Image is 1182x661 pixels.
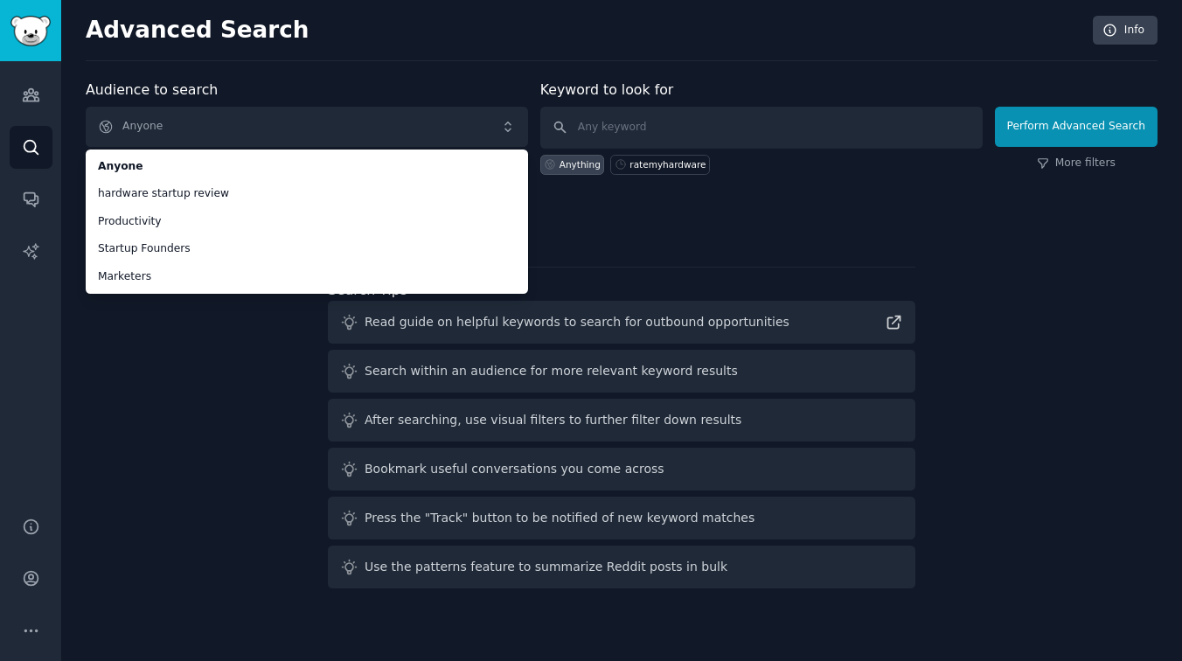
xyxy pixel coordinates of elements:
[365,362,738,380] div: Search within an audience for more relevant keyword results
[1093,16,1158,45] a: Info
[86,107,528,147] button: Anyone
[365,460,664,478] div: Bookmark useful conversations you come across
[629,158,706,170] div: ratemyhardware
[86,150,528,294] ul: Anyone
[10,16,51,46] img: GummySearch logo
[98,214,516,230] span: Productivity
[98,241,516,257] span: Startup Founders
[98,269,516,285] span: Marketers
[98,159,516,175] span: Anyone
[86,17,1083,45] h2: Advanced Search
[540,107,983,149] input: Any keyword
[328,282,407,298] label: Search Tips
[365,313,789,331] div: Read guide on helpful keywords to search for outbound opportunities
[86,81,218,98] label: Audience to search
[98,186,516,202] span: hardware startup review
[365,411,741,429] div: After searching, use visual filters to further filter down results
[365,558,727,576] div: Use the patterns feature to summarize Reddit posts in bulk
[995,107,1158,147] button: Perform Advanced Search
[1037,156,1116,171] a: More filters
[540,81,674,98] label: Keyword to look for
[560,158,601,170] div: Anything
[365,509,754,527] div: Press the "Track" button to be notified of new keyword matches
